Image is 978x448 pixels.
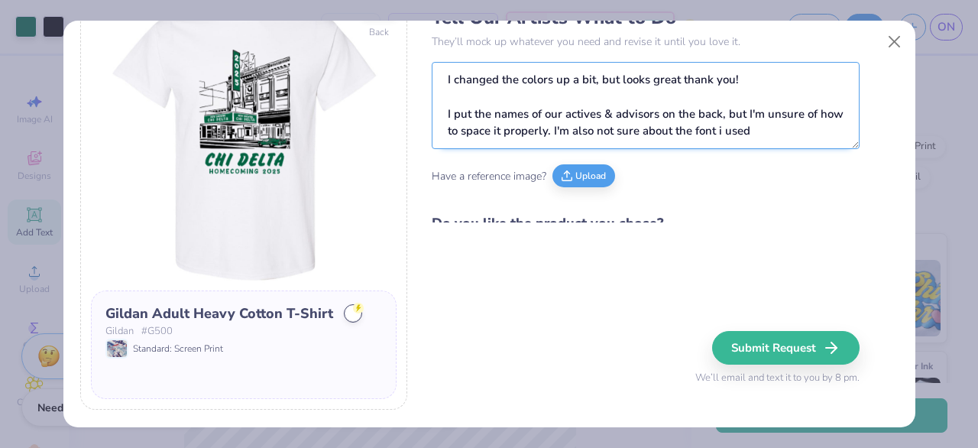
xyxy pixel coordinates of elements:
[712,331,860,365] button: Submit Request
[552,164,615,187] button: Upload
[432,62,860,149] textarea: I changed the colors up a bit, but looks great thank you! I put the names of our actives & adviso...
[133,342,223,355] span: Standard: Screen Print
[432,34,860,50] p: They’ll mock up whatever you need and revise it until you love it.
[141,324,173,339] span: # G500
[107,340,127,357] img: Standard: Screen Print
[695,371,860,386] span: We’ll email and text it to you by 8 pm.
[432,6,860,29] h3: Tell Our Artists What to Do
[105,304,333,324] div: Gildan Adult Heavy Cotton T-Shirt
[879,28,908,57] button: Close
[432,213,860,235] h4: Do you like the product you chose?
[369,25,389,39] div: Back
[105,324,134,339] span: Gildan
[432,168,546,184] span: Have a reference image?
